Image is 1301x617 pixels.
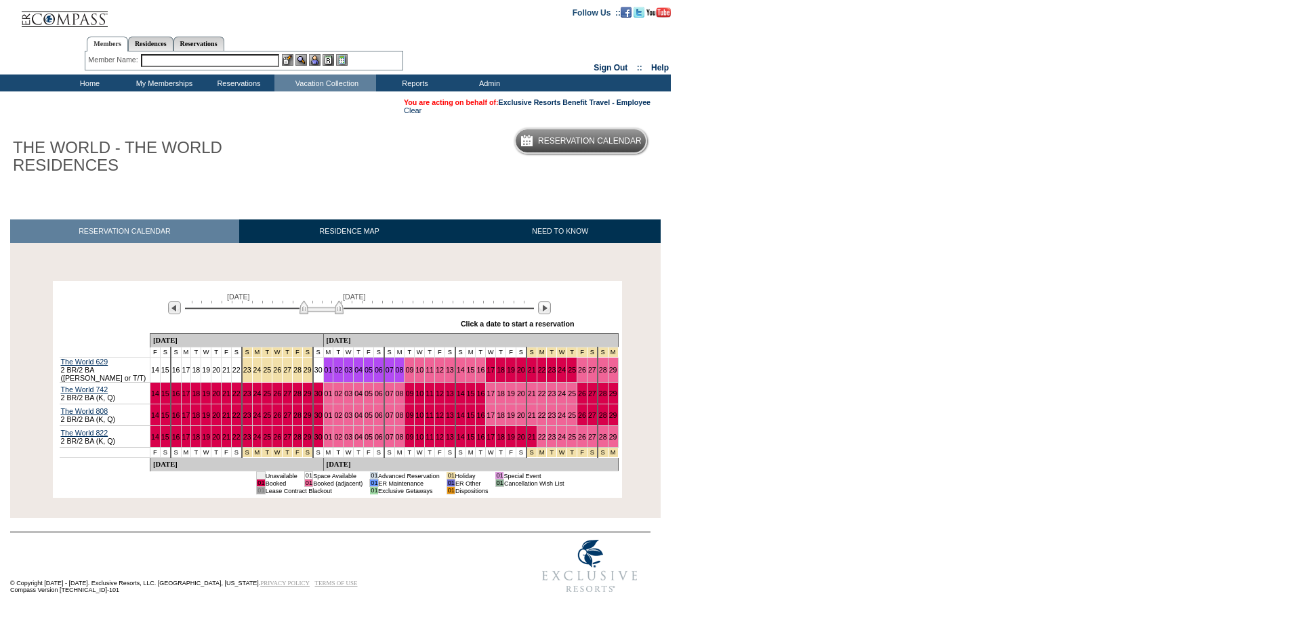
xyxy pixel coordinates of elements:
a: The World 629 [61,358,108,366]
a: 25 [263,433,271,441]
a: 05 [365,411,373,419]
td: Christmas [567,347,577,358]
td: F [221,448,231,458]
a: 18 [497,389,505,398]
a: 09 [405,411,413,419]
a: 17 [487,411,495,419]
td: Thanksgiving [283,347,293,358]
a: 22 [232,411,241,419]
a: 22 [232,389,241,398]
img: Previous [168,301,181,314]
a: 28 [599,411,607,419]
a: 05 [365,366,373,374]
td: T [333,448,344,458]
td: Thanksgiving [293,347,303,358]
a: NEED TO KNOW [459,219,661,243]
h1: THE WORLD - THE WORLD RESIDENCES [10,136,314,177]
td: T [496,347,506,358]
a: 15 [161,366,169,374]
a: 04 [354,433,363,441]
a: 23 [548,366,556,374]
a: 21 [528,433,536,441]
a: 16 [172,366,180,374]
a: 23 [243,433,251,441]
td: S [455,347,466,358]
a: 29 [304,411,312,419]
a: 16 [476,389,484,398]
div: Member Name: [88,54,140,66]
a: 27 [588,411,596,419]
a: 16 [172,411,180,419]
a: 25 [568,366,576,374]
td: W [344,347,354,358]
td: 2 BR/2 BA (K, Q) [60,404,150,426]
a: 11 [426,366,434,374]
td: M [181,347,191,358]
a: 15 [161,411,169,419]
a: 06 [375,411,383,419]
a: 11 [426,389,434,398]
td: T [476,347,486,358]
a: 14 [457,411,465,419]
td: S [313,347,323,358]
a: 16 [172,433,180,441]
img: b_calculator.gif [336,54,348,66]
a: 03 [344,411,352,419]
a: 29 [609,433,617,441]
td: Thanksgiving [252,448,262,458]
a: Residences [128,37,173,51]
a: 23 [243,366,251,374]
a: 26 [578,389,586,398]
img: View [295,54,307,66]
a: 21 [222,411,230,419]
a: 22 [538,433,546,441]
a: 19 [507,411,515,419]
a: 26 [273,366,281,374]
span: You are acting on behalf of: [404,98,650,106]
td: T [191,448,201,458]
td: W [486,347,496,358]
td: T [211,347,222,358]
a: Help [651,63,669,72]
a: 09 [405,433,413,441]
td: T [354,347,364,358]
a: 28 [293,411,302,419]
td: Follow Us :: [573,7,621,18]
a: PRIVACY POLICY [260,580,310,587]
a: 30 [314,366,323,374]
a: The World 808 [61,407,108,415]
a: 24 [253,389,262,398]
a: 21 [222,433,230,441]
a: The World 822 [61,429,108,437]
a: 08 [396,389,404,398]
a: 20 [212,411,220,419]
a: 04 [354,389,363,398]
a: 14 [457,433,465,441]
a: 13 [446,366,454,374]
a: 17 [182,389,190,398]
h5: Reservation Calendar [538,137,642,146]
a: 13 [446,389,454,398]
a: 27 [588,389,596,398]
a: 07 [386,411,394,419]
a: 07 [386,433,394,441]
a: 25 [568,389,576,398]
a: 28 [599,389,607,398]
a: 12 [436,389,444,398]
td: F [150,448,160,458]
a: 13 [446,433,454,441]
a: 24 [558,433,566,441]
td: Thanksgiving [302,347,312,358]
a: Sign Out [594,63,627,72]
a: 23 [243,389,251,398]
td: S [516,347,526,358]
a: 17 [487,366,495,374]
a: 15 [467,389,475,398]
a: 27 [283,366,291,374]
a: 26 [273,411,281,419]
a: 25 [263,366,271,374]
a: 26 [578,433,586,441]
a: 16 [476,411,484,419]
td: New Year's [598,347,608,358]
a: 20 [517,411,525,419]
